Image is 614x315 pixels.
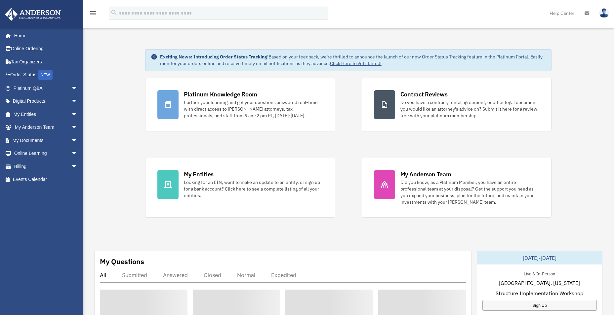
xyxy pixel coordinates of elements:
[163,272,188,278] div: Answered
[271,272,296,278] div: Expedited
[71,95,84,108] span: arrow_drop_down
[89,12,97,17] a: menu
[496,289,583,297] span: Structure Implementation Workshop
[71,108,84,121] span: arrow_drop_down
[71,134,84,147] span: arrow_drop_down
[38,70,53,80] div: NEW
[71,147,84,160] span: arrow_drop_down
[71,121,84,134] span: arrow_drop_down
[400,99,540,119] div: Do you have a contract, rental agreement, or other legal document you would like an attorney's ad...
[400,90,448,98] div: Contract Reviews
[100,272,106,278] div: All
[5,68,88,82] a: Order StatusNEW
[5,55,88,68] a: Tax Organizers
[89,9,97,17] i: menu
[362,158,552,218] a: My Anderson Team Did you know, as a Platinum Member, you have an entire professional team at your...
[5,134,88,147] a: My Documentsarrow_drop_down
[184,99,323,119] div: Further your learning and get your questions answered real-time with direct access to [PERSON_NAM...
[5,121,88,134] a: My Anderson Teamarrow_drop_down
[5,108,88,121] a: My Entitiesarrow_drop_down
[518,270,560,277] div: Live & In-Person
[160,54,268,60] strong: Exciting News: Introducing Order Status Tracking!
[330,60,382,66] a: Click Here to get started!
[5,42,88,55] a: Online Ordering
[5,29,84,42] a: Home
[362,78,552,131] a: Contract Reviews Do you have a contract, rental agreement, or other legal document you would like...
[5,95,88,108] a: Digital Productsarrow_drop_down
[400,179,540,205] div: Did you know, as a Platinum Member, you have an entire professional team at your disposal? Get th...
[5,147,88,160] a: Online Learningarrow_drop_down
[160,53,546,67] div: Based on your feedback, we're thrilled to announce the launch of our new Order Status Tracking fe...
[122,272,147,278] div: Submitted
[100,257,144,266] div: My Questions
[482,300,597,311] a: Sign Up
[71,160,84,173] span: arrow_drop_down
[5,82,88,95] a: Platinum Q&Aarrow_drop_down
[5,160,88,173] a: Billingarrow_drop_down
[204,272,221,278] div: Closed
[145,158,335,218] a: My Entities Looking for an EIN, want to make an update to an entity, or sign up for a bank accoun...
[499,279,580,287] span: [GEOGRAPHIC_DATA], [US_STATE]
[184,179,323,199] div: Looking for an EIN, want to make an update to an entity, or sign up for a bank account? Click her...
[71,82,84,95] span: arrow_drop_down
[110,9,118,16] i: search
[184,170,214,178] div: My Entities
[237,272,255,278] div: Normal
[400,170,451,178] div: My Anderson Team
[3,8,63,21] img: Anderson Advisors Platinum Portal
[599,8,609,18] img: User Pic
[184,90,257,98] div: Platinum Knowledge Room
[145,78,335,131] a: Platinum Knowledge Room Further your learning and get your questions answered real-time with dire...
[5,173,88,186] a: Events Calendar
[477,251,602,264] div: [DATE]-[DATE]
